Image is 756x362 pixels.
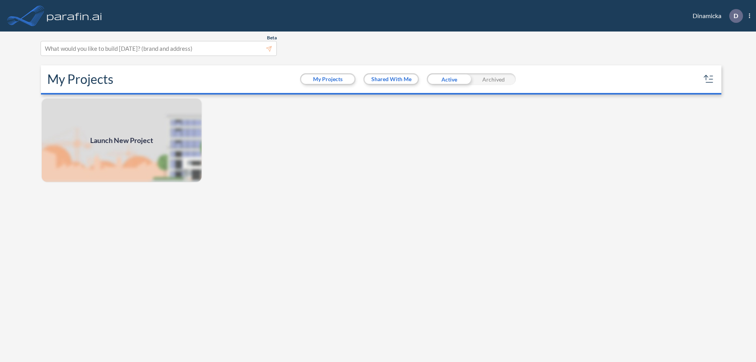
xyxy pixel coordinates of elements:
[427,73,471,85] div: Active
[45,8,104,24] img: logo
[267,35,277,41] span: Beta
[90,135,153,146] span: Launch New Project
[702,73,715,85] button: sort
[41,98,202,183] a: Launch New Project
[301,74,354,84] button: My Projects
[734,12,738,19] p: D
[681,9,750,23] div: Dinamicka
[41,98,202,183] img: add
[47,72,113,87] h2: My Projects
[365,74,418,84] button: Shared With Me
[471,73,516,85] div: Archived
